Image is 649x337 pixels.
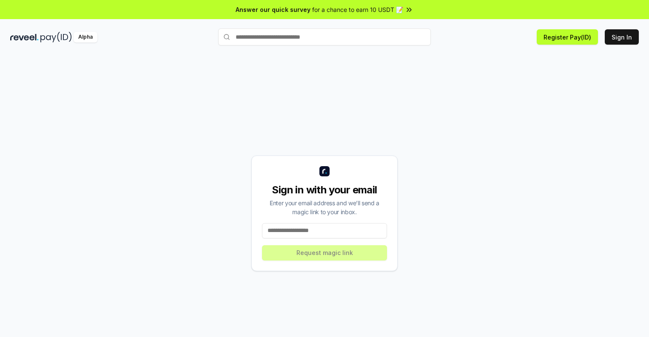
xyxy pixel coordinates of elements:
span: Answer our quick survey [236,5,310,14]
div: Enter your email address and we’ll send a magic link to your inbox. [262,198,387,216]
div: Alpha [74,32,97,42]
span: for a chance to earn 10 USDT 📝 [312,5,403,14]
img: reveel_dark [10,32,39,42]
img: pay_id [40,32,72,42]
div: Sign in with your email [262,183,387,197]
button: Sign In [605,29,639,45]
button: Register Pay(ID) [537,29,598,45]
img: logo_small [319,166,330,176]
